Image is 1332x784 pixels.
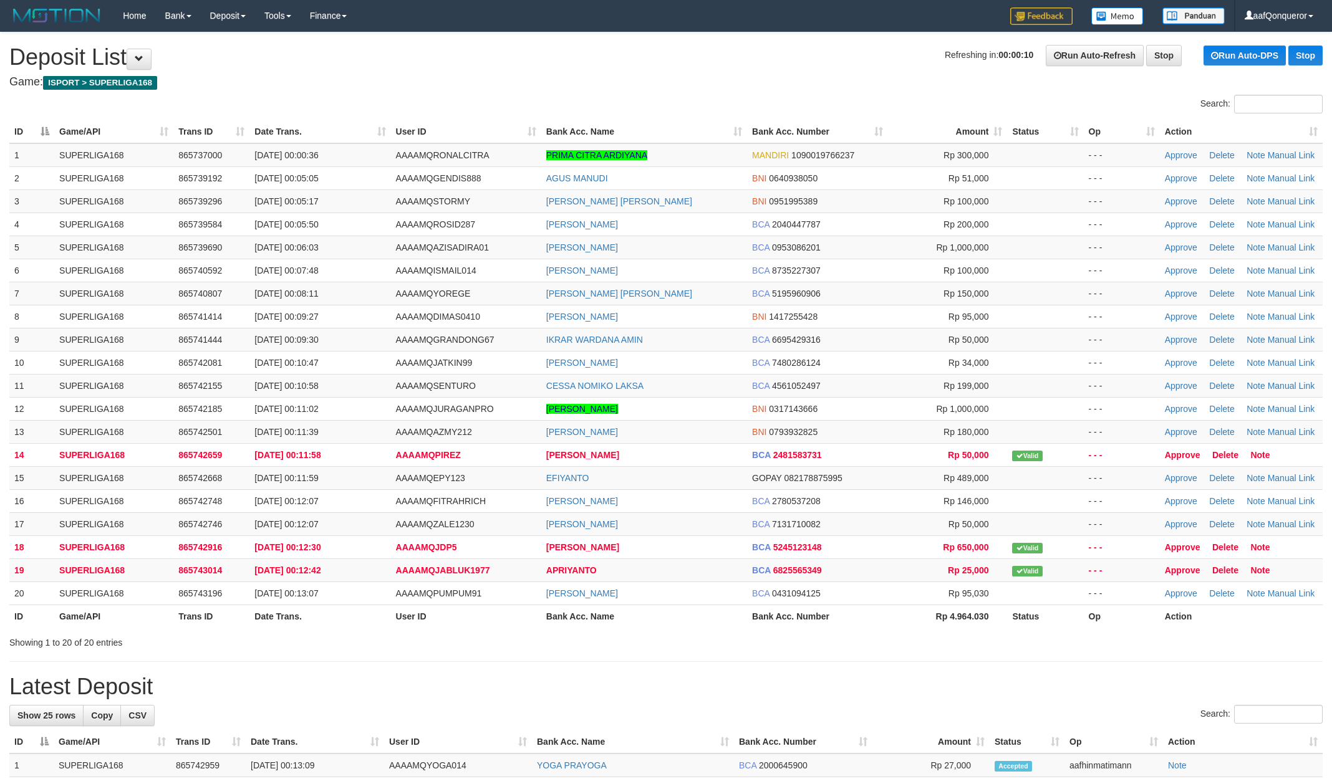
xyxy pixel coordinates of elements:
[178,496,222,506] span: 865742748
[752,289,770,299] span: BCA
[54,443,173,466] td: SUPERLIGA168
[54,535,173,558] td: SUPERLIGA168
[396,496,486,506] span: AAAAMQFITRAHRICH
[1212,565,1238,575] a: Delete
[752,265,770,275] span: BCA
[752,473,781,483] span: GOPAY
[943,150,988,160] span: Rp 300,000
[1165,473,1197,483] a: Approve
[1268,519,1315,529] a: Manual Link
[769,427,818,437] span: Copy 0793932825 to clipboard
[9,512,54,535] td: 17
[546,588,618,598] a: [PERSON_NAME]
[254,196,318,206] span: [DATE] 00:05:17
[54,730,171,753] th: Game/API: activate to sort column ascending
[1212,542,1238,552] a: Delete
[1084,120,1160,143] th: Op: activate to sort column ascending
[784,473,842,483] span: Copy 082178875995 to clipboard
[769,404,818,414] span: Copy 0317143666 to clipboard
[1084,166,1160,189] td: - - -
[54,189,173,213] td: SUPERLIGA168
[9,328,54,351] td: 9
[396,312,480,322] span: AAAAMQDIMAS0410
[1165,196,1197,206] a: Approve
[948,519,989,529] span: Rp 50,000
[17,710,75,720] span: Show 25 rows
[54,259,173,282] td: SUPERLIGA168
[1209,381,1234,391] a: Delete
[9,730,54,753] th: ID: activate to sort column descending
[773,450,822,460] span: Copy 2481583731 to clipboard
[772,519,821,529] span: Copy 7131710082 to clipboard
[9,489,54,512] td: 16
[1209,242,1234,252] a: Delete
[54,512,173,535] td: SUPERLIGA168
[178,219,222,229] span: 865739584
[936,404,988,414] span: Rp 1,000,000
[396,404,494,414] span: AAAAMQJURAGANPRO
[178,173,222,183] span: 865739192
[546,404,618,414] a: [PERSON_NAME]
[1209,404,1234,414] a: Delete
[1165,496,1197,506] a: Approve
[1084,328,1160,351] td: - - -
[1247,358,1265,368] a: Note
[752,519,770,529] span: BCA
[948,173,989,183] span: Rp 51,000
[1163,730,1323,753] th: Action: activate to sort column ascending
[1084,489,1160,512] td: - - -
[1247,173,1265,183] a: Note
[948,312,989,322] span: Rp 95,000
[532,730,734,753] th: Bank Acc. Name: activate to sort column ascending
[54,420,173,443] td: SUPERLIGA168
[120,705,155,726] a: CSV
[1084,259,1160,282] td: - - -
[178,381,222,391] span: 865742155
[769,196,818,206] span: Copy 0951995389 to clipboard
[752,358,770,368] span: BCA
[752,335,770,345] span: BCA
[546,289,692,299] a: [PERSON_NAME] [PERSON_NAME]
[178,473,222,483] span: 865742668
[546,265,618,275] a: [PERSON_NAME]
[54,328,173,351] td: SUPERLIGA168
[1165,542,1200,552] a: Approve
[128,710,147,720] span: CSV
[752,496,770,506] span: BCA
[254,450,321,460] span: [DATE] 00:11:58
[1268,150,1315,160] a: Manual Link
[546,173,608,183] a: AGUS MANUDI
[752,450,771,460] span: BCA
[1268,381,1315,391] a: Manual Link
[1165,335,1197,345] a: Approve
[178,404,222,414] span: 865742185
[752,427,766,437] span: BNI
[1268,173,1315,183] a: Manual Link
[396,358,473,368] span: AAAAMQJATKIN99
[9,236,54,259] td: 5
[943,381,988,391] span: Rp 199,000
[9,305,54,328] td: 8
[546,427,618,437] a: [PERSON_NAME]
[1247,473,1265,483] a: Note
[1268,358,1315,368] a: Manual Link
[943,289,988,299] span: Rp 150,000
[1010,7,1073,25] img: Feedback.jpg
[772,358,821,368] span: Copy 7480286124 to clipboard
[396,219,476,229] span: AAAAMQROSID287
[1204,45,1286,65] a: Run Auto-DPS
[1200,95,1323,113] label: Search:
[1165,150,1197,160] a: Approve
[396,381,476,391] span: AAAAMQSENTURO
[396,196,471,206] span: AAAAMQSTORMY
[1234,95,1323,113] input: Search:
[943,265,988,275] span: Rp 100,000
[1247,312,1265,322] a: Note
[1268,404,1315,414] a: Manual Link
[747,120,888,143] th: Bank Acc. Number: activate to sort column ascending
[1247,404,1265,414] a: Note
[1084,466,1160,489] td: - - -
[246,730,384,753] th: Date Trans.: activate to sort column ascending
[1247,335,1265,345] a: Note
[1165,565,1200,575] a: Approve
